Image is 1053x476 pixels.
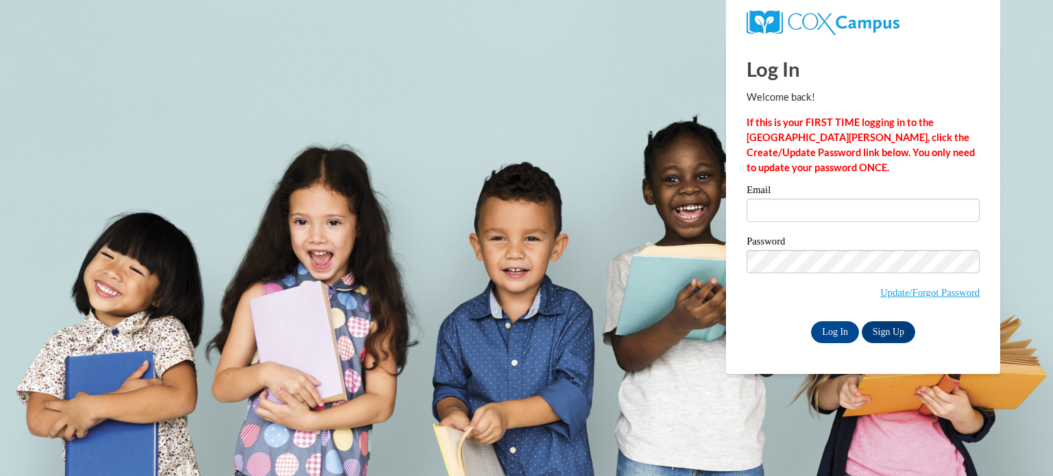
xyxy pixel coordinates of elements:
[811,321,859,343] input: Log In
[747,55,980,83] h1: Log In
[862,321,915,343] a: Sign Up
[747,185,980,199] label: Email
[747,90,980,105] p: Welcome back!
[747,116,975,173] strong: If this is your FIRST TIME logging in to the [GEOGRAPHIC_DATA][PERSON_NAME], click the Create/Upd...
[880,287,980,298] a: Update/Forgot Password
[747,10,899,35] img: COX Campus
[747,16,899,27] a: COX Campus
[747,236,980,250] label: Password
